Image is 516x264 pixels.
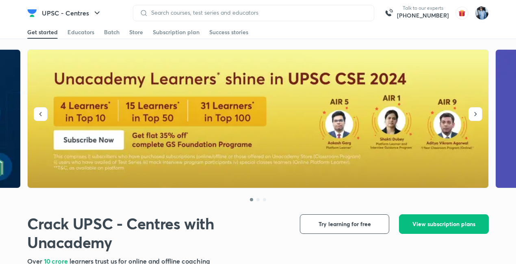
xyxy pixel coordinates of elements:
[129,28,143,36] div: Store
[27,214,287,251] h1: Crack UPSC - Centres with Unacademy
[104,26,119,39] a: Batch
[67,26,94,39] a: Educators
[412,220,475,228] span: View subscription plans
[209,26,248,39] a: Success stories
[209,28,248,36] div: Success stories
[319,220,371,228] span: Try learning for free
[67,28,94,36] div: Educators
[27,28,58,36] div: Get started
[399,214,489,234] button: View subscription plans
[27,26,58,39] a: Get started
[148,9,367,16] input: Search courses, test series and educators
[455,7,468,20] img: avatar
[397,5,449,11] p: Talk to our experts
[153,26,199,39] a: Subscription plan
[300,214,389,234] button: Try learning for free
[397,11,449,20] a: [PHONE_NUMBER]
[37,5,107,21] button: UPSC - Centres
[104,28,119,36] div: Batch
[153,28,199,36] div: Subscription plan
[129,26,143,39] a: Store
[475,6,489,20] img: Shipu
[381,5,397,21] img: call-us
[27,8,37,18] img: Company Logo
